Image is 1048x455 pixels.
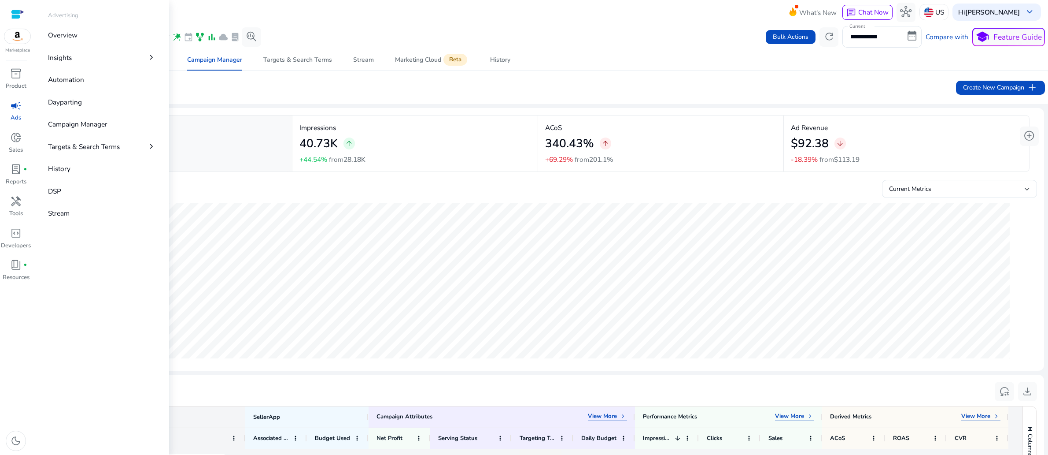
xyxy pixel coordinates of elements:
[926,32,968,42] a: Compare with
[48,75,84,85] p: Automation
[799,5,837,20] span: What's New
[253,413,280,421] span: SellerApp
[766,30,816,44] button: Bulk Actions
[707,434,722,442] span: Clicks
[965,7,1020,17] b: [PERSON_NAME]
[1020,127,1039,146] button: add_circle
[10,259,22,271] span: book_4
[619,413,627,421] span: keyboard_arrow_right
[195,32,205,42] span: family_history
[48,208,70,218] p: Stream
[1,242,31,250] p: Developers
[1023,130,1035,142] span: add_circle
[1022,386,1033,397] span: download
[643,413,697,421] div: Performance Metrics
[10,164,22,175] span: lab_profile
[315,434,350,442] span: Budget Used
[353,57,374,63] div: Stream
[48,11,78,20] p: Advertising
[299,137,338,151] h2: 40.73K
[961,413,990,421] p: View More
[643,434,672,442] span: Impressions
[830,413,871,421] div: Derived Metrics
[956,81,1044,95] button: Create New Campaignadd
[54,123,285,133] p: Ad Spend
[545,123,776,133] p: ACoS
[48,97,82,107] p: Dayparting
[834,155,860,164] span: $113.19
[490,57,510,63] div: History
[819,154,860,164] p: from
[900,6,911,18] span: hub
[48,119,107,129] p: Campaign Manager
[995,382,1014,401] button: reset_settings
[299,156,327,163] p: +44.54%
[846,8,856,18] span: chat
[299,123,531,133] p: Impressions
[187,57,242,63] div: Campaign Manager
[230,32,240,42] span: lab_profile
[48,30,77,40] p: Overview
[791,156,818,163] p: -18.39%
[1026,82,1038,93] span: add
[963,82,1037,93] span: Create New Campaign
[10,68,22,79] span: inventory_2
[836,140,844,148] span: arrow_downward
[253,434,289,442] span: Associated Rules
[23,263,27,267] span: fiber_manual_record
[263,57,332,63] div: Targets & Search Terms
[246,31,257,42] span: search_insights
[993,31,1042,43] p: Feature Guide
[184,32,193,42] span: event
[791,137,829,151] h2: $92.38
[10,132,22,143] span: donut_small
[601,140,609,148] span: arrow_upward
[343,155,365,164] span: 28.18K
[10,100,22,112] span: campaign
[329,154,365,164] p: from
[48,52,72,63] p: Insights
[575,154,613,164] p: from
[768,434,782,442] span: Sales
[1018,382,1037,401] button: download
[10,435,22,447] span: dark_mode
[9,209,23,218] p: Tools
[993,413,1000,421] span: keyboard_arrow_right
[842,5,892,20] button: chatChat Now
[858,7,889,17] span: Chat Now
[1024,6,1035,18] span: keyboard_arrow_down
[443,54,467,66] span: Beta
[6,82,26,91] p: Product
[545,137,594,151] h2: 340.43%
[589,155,613,164] span: 201.1%
[791,123,1022,133] p: Ad Revenue
[48,186,61,196] p: DSP
[172,32,182,42] span: wand_stars
[147,142,156,151] span: chevron_right
[819,27,839,47] button: refresh
[935,4,944,20] p: US
[10,227,22,239] span: code_blocks
[972,28,1045,46] button: schoolFeature Guide
[147,52,156,62] span: chevron_right
[775,413,804,421] p: View More
[830,434,845,442] span: ACoS
[11,114,21,123] p: Ads
[4,29,31,44] img: amazon.svg
[806,413,814,421] span: keyboard_arrow_right
[958,9,1020,15] p: Hi
[581,434,616,442] span: Daily Budget
[48,142,120,152] p: Targets & Search Terms
[955,434,967,442] span: CVR
[10,196,22,207] span: handyman
[545,156,573,163] p: +69.29%
[5,47,30,54] p: Marketplace
[395,56,469,64] div: Marketing Cloud
[897,3,916,22] button: hub
[6,178,26,186] p: Reports
[376,413,432,421] div: Campaign Attributes
[588,413,617,421] p: View More
[23,168,27,172] span: fiber_manual_record
[924,7,934,17] img: us.svg
[242,27,261,47] button: search_insights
